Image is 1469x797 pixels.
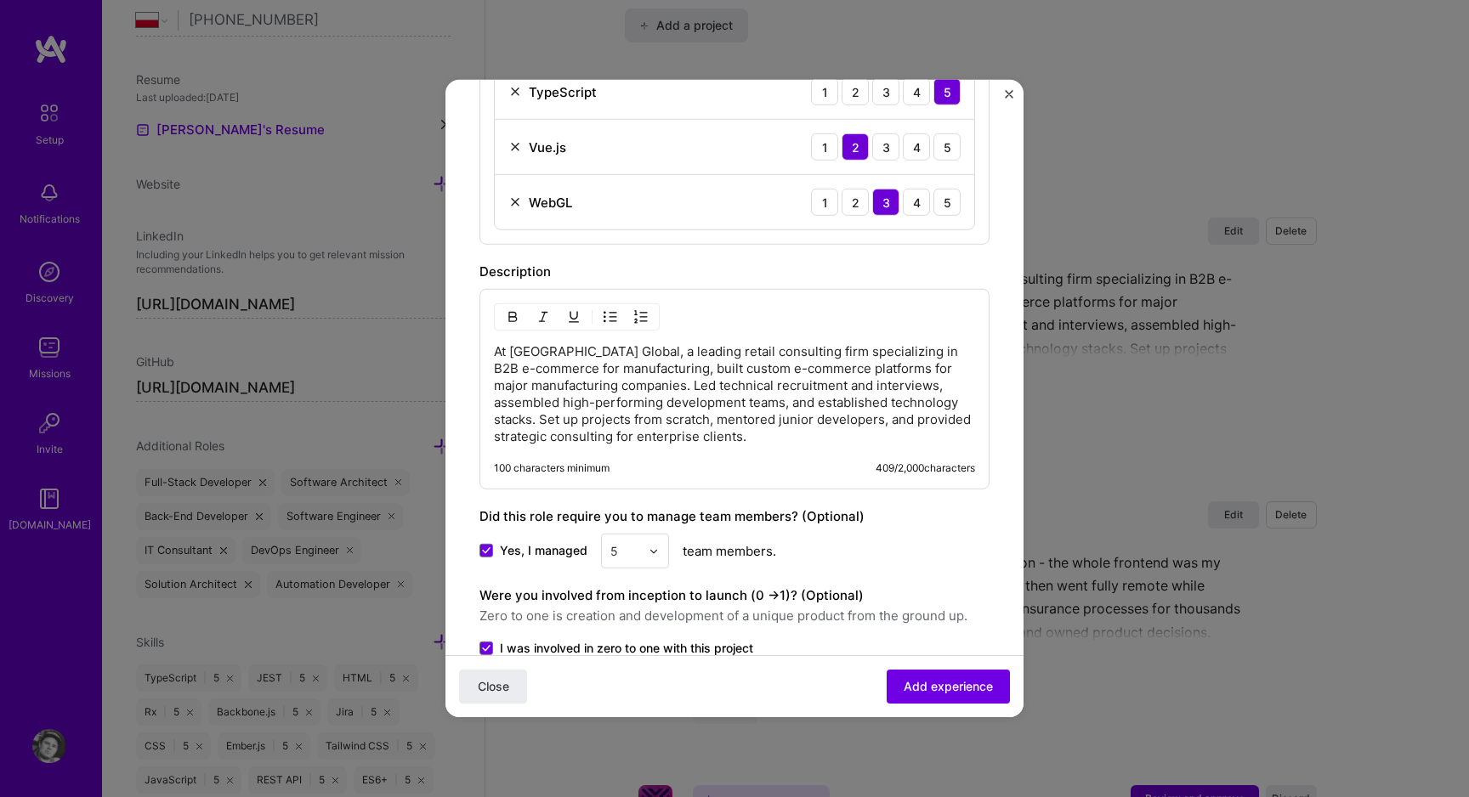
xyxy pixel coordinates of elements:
button: Add experience [887,670,1010,704]
span: Zero to one is creation and development of a unique product from the ground up. [479,606,990,626]
label: Description [479,263,551,280]
span: Add experience [904,678,993,695]
div: 4 [903,78,930,105]
button: Close [1005,90,1013,108]
span: Close [478,678,509,695]
img: Remove [508,85,522,99]
div: Vue.js [529,138,566,155]
img: Italic [536,310,550,324]
div: 1 [811,133,838,161]
div: 5 [933,78,961,105]
label: Did this role require you to manage team members? (Optional) [479,508,865,524]
div: 3 [872,78,899,105]
button: Close [459,670,527,704]
div: TypeScript [529,82,597,100]
div: 2 [842,189,869,216]
div: team members. [479,534,990,568]
img: Divider [592,307,593,327]
img: drop icon [649,545,659,556]
img: Bold [506,310,519,324]
div: 4 [903,133,930,161]
p: At [GEOGRAPHIC_DATA] Global, a leading retail consulting firm specializing in B2B e-commerce for ... [494,343,975,445]
img: Remove [508,195,522,209]
div: 409 / 2,000 characters [876,461,975,475]
img: UL [604,310,617,324]
div: 1 [811,189,838,216]
div: WebGL [529,193,572,211]
div: 2 [842,133,869,161]
label: Were you involved from inception to launch (0 - > 1)? (Optional) [479,587,864,603]
img: Remove [508,140,522,154]
span: Yes, I managed [500,542,587,559]
div: 1 [811,78,838,105]
div: 5 [933,133,961,161]
img: OL [634,310,648,324]
span: I was involved in zero to one with this project [500,640,753,657]
div: 2 [842,78,869,105]
div: 5 [933,189,961,216]
div: 100 characters minimum [494,461,610,475]
div: 4 [903,189,930,216]
div: 3 [872,189,899,216]
img: Underline [567,310,581,324]
div: 3 [872,133,899,161]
